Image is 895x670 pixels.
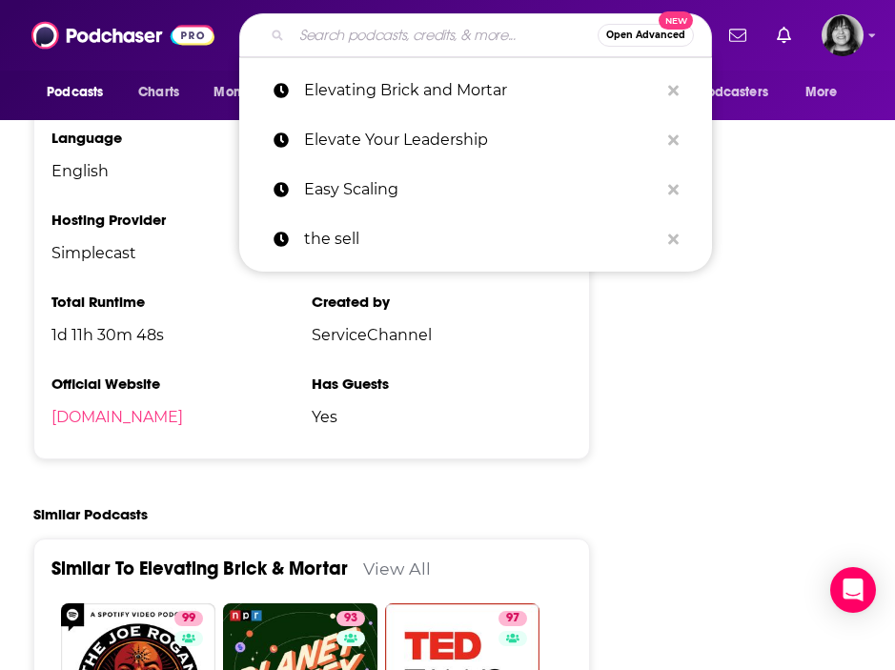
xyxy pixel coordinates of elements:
a: Charts [126,74,191,111]
a: Easy Scaling [239,165,712,214]
span: 99 [182,609,195,628]
span: Podcasts [47,79,103,106]
button: open menu [33,74,128,111]
div: Search podcasts, credits, & more... [239,13,712,57]
p: the sell [304,214,659,264]
span: Open Advanced [606,30,685,40]
a: Elevate Your Leadership [239,115,712,165]
a: Elevating Brick and Mortar [239,66,712,115]
span: English [51,162,312,180]
a: 97 [498,611,527,626]
button: open menu [792,74,862,111]
h3: Official Website [51,375,312,393]
div: Open Intercom Messenger [830,567,876,613]
button: open menu [200,74,306,111]
a: [DOMAIN_NAME] [51,408,183,426]
a: Similar To Elevating Brick & Mortar [51,557,348,580]
img: User Profile [822,14,864,56]
span: 1d 11h 30m 48s [51,326,312,344]
img: Podchaser - Follow, Share and Rate Podcasts [31,17,214,53]
h3: Has Guests [312,375,572,393]
h3: Created by [312,293,572,311]
h3: Hosting Provider [51,211,312,229]
p: Elevate Your Leadership [304,115,659,165]
span: Logged in as parkdalepublicity1 [822,14,864,56]
span: 97 [506,609,519,628]
span: Yes [312,408,572,426]
span: New [659,11,693,30]
button: Open AdvancedNew [598,24,694,47]
span: Monitoring [214,79,281,106]
button: open menu [664,74,796,111]
span: ServiceChannel [312,326,572,344]
a: Show notifications dropdown [769,19,799,51]
span: Charts [138,79,179,106]
p: Easy Scaling [304,165,659,214]
span: For Podcasters [677,79,768,106]
h3: Language [51,129,312,147]
input: Search podcasts, credits, & more... [292,20,598,51]
a: Show notifications dropdown [722,19,754,51]
a: 93 [336,611,365,626]
span: Simplecast [51,244,312,262]
button: Show profile menu [822,14,864,56]
a: 99 [174,611,203,626]
h2: Similar Podcasts [33,505,148,523]
a: the sell [239,214,712,264]
span: More [805,79,838,106]
a: View All [363,558,431,579]
h3: Total Runtime [51,293,312,311]
span: 93 [344,609,357,628]
p: Elevating Brick and Mortar [304,66,659,115]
